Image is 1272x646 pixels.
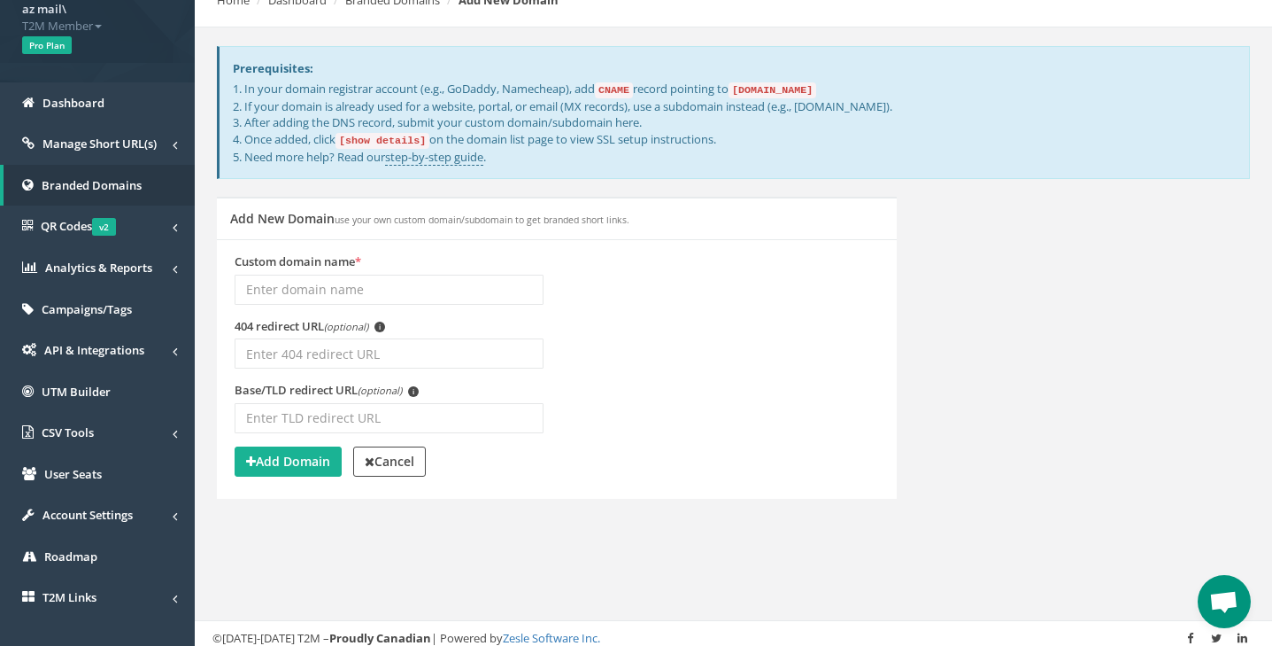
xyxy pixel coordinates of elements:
[44,466,102,482] span: User Seats
[44,549,97,564] span: Roadmap
[42,424,94,440] span: CSV Tools
[385,149,483,166] a: step-by-step guide
[335,214,629,226] small: use your own custom domain/subdomain to get branded short links.
[595,82,633,98] code: CNAME
[235,382,419,399] label: Base/TLD redirect URL
[22,1,66,17] strong: az mail\
[92,218,116,236] span: v2
[324,320,368,333] em: (optional)
[22,18,173,35] span: T2M Member
[235,447,342,477] button: Add Domain
[42,301,132,317] span: Campaigns/Tags
[41,218,116,234] span: QR Codes
[374,322,385,332] span: i
[335,133,429,149] code: [show details]
[235,339,543,369] input: Enter 404 redirect URL
[1198,575,1251,628] div: Open chat
[329,630,431,646] strong: Proudly Canadian
[353,447,426,477] a: Cancel
[42,95,104,111] span: Dashboard
[235,318,385,335] label: 404 redirect URL
[235,403,543,433] input: Enter TLD redirect URL
[45,260,152,276] span: Analytics & Reports
[42,589,96,605] span: T2M Links
[42,177,142,193] span: Branded Domains
[365,453,414,470] strong: Cancel
[233,60,313,76] strong: Prerequisites:
[235,275,543,305] input: Enter domain name
[246,453,330,470] strong: Add Domain
[22,36,72,54] span: Pro Plan
[44,342,144,358] span: API & Integrations
[230,212,629,225] h5: Add New Domain
[503,630,600,646] a: Zesle Software Inc.
[408,386,419,397] span: i
[358,384,402,397] em: (optional)
[235,253,361,270] label: Custom domain name
[42,384,111,400] span: UTM Builder
[42,136,157,152] span: Manage Short URL(s)
[42,507,133,523] span: Account Settings
[233,81,1236,165] p: 1. In your domain registrar account (e.g., GoDaddy, Namecheap), add record pointing to 2. If your...
[729,82,816,98] code: [DOMAIN_NAME]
